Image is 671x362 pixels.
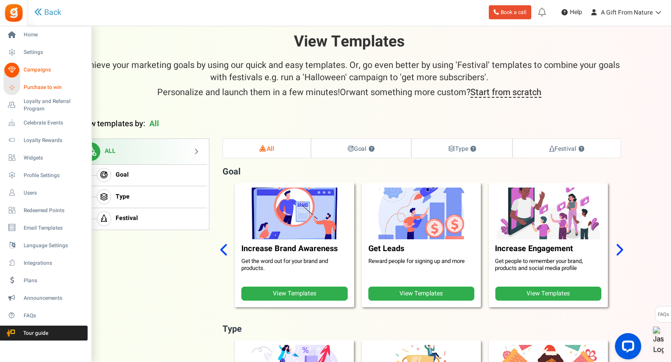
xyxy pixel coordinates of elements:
[368,287,474,301] a: View Templates
[24,119,85,127] span: Celebrate Events
[4,150,88,165] a: Widgets
[4,291,88,305] a: Announcements
[368,245,474,258] h3: Get Leads
[34,7,61,18] a: Back
[549,144,584,153] strong: Festival
[601,8,653,17] span: A Gift From Nature
[364,239,479,287] figcaption: Reward people for signing up and more
[78,33,621,50] h2: View Templates
[4,273,88,288] a: Plans
[495,287,601,301] a: View Templates
[491,239,605,287] figcaption: Get people to remember your brand, products and social media profile
[470,86,541,99] strong: Start from scratch
[24,277,85,284] span: Plans
[470,146,476,152] button: ?
[222,165,240,178] span: Goal
[24,31,85,39] span: Home
[222,323,242,335] span: Type
[78,118,145,130] strong: View templates by:
[237,188,352,239] img: Increase Brand Awareness
[340,86,349,99] span: Or
[90,164,205,186] a: Goal
[489,5,531,19] a: Book a call
[4,98,88,113] a: Loyalty and Referral Program
[237,239,352,287] figcaption: Get the word out for your brand and products.
[4,168,88,183] a: Profile Settings
[24,137,85,144] span: Loyalty Rewards
[495,245,601,258] h3: Increase Engagement
[90,208,205,230] a: Festival
[4,308,88,323] a: FAQs
[4,238,88,253] a: Language Settings
[568,8,582,17] span: Help
[657,306,669,323] span: FAQs
[241,287,347,301] a: View Templates
[4,28,88,43] a: Home
[448,144,476,153] strong: Type
[24,224,85,232] span: Email Templates
[116,215,138,222] span: Festival
[24,66,85,74] span: Campaigns
[24,242,85,249] span: Language Settings
[4,3,24,23] img: Gratisfaction
[369,146,374,152] button: ?
[4,220,88,235] a: Email Templates
[78,59,621,84] p: Achieve your marketing goals by using our quick and easy templates. Or, go even better by using '...
[4,80,88,95] a: Purchase to win
[4,63,88,78] a: Campaigns
[259,144,274,153] strong: All
[24,259,85,267] span: Integrations
[24,312,85,319] span: FAQs
[4,45,88,60] a: Settings
[470,88,541,98] a: Start from scratch
[24,189,85,197] span: Users
[4,203,88,218] a: Redeemed Points
[90,186,205,208] a: Type
[241,245,347,258] h3: Increase Brand Awareness
[558,5,586,19] a: Help
[116,171,129,179] span: Goal
[105,148,116,155] span: ALL
[78,139,205,164] a: ALL
[491,188,605,239] img: Increase Engagement
[4,133,88,148] a: Loyalty Rewards
[348,144,375,153] strong: Goal
[579,146,584,152] button: ?
[78,86,621,99] p: Personalize and launch them in a few minutes! want something more custom?
[4,256,88,270] a: Integrations
[116,193,130,201] span: Type
[4,185,88,200] a: Users
[364,188,479,239] img: Get Leads
[4,330,65,337] span: Tour guide
[149,118,159,130] li: All
[220,241,229,260] div: Previous slide
[4,115,88,130] a: Celebrate Events
[24,295,85,302] span: Announcements
[24,172,85,179] span: Profile Settings
[24,154,85,162] span: Widgets
[24,98,88,113] span: Loyalty and Referral Program
[24,49,85,56] span: Settings
[24,207,85,214] span: Redeemed Points
[24,84,85,91] span: Purchase to win
[615,241,623,260] div: Next slide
